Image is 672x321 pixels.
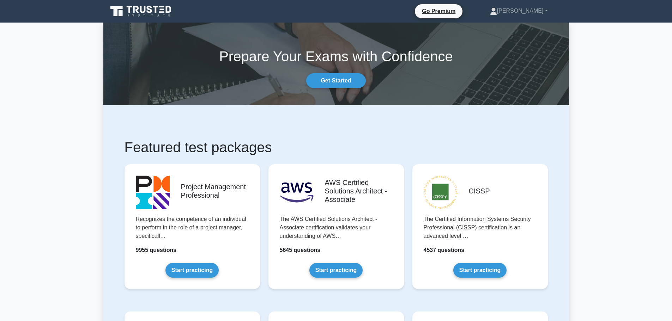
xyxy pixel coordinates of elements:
[165,263,219,278] a: Start practicing
[453,263,507,278] a: Start practicing
[125,139,548,156] h1: Featured test packages
[473,4,565,18] a: [PERSON_NAME]
[418,7,460,16] a: Go Premium
[306,73,365,88] a: Get Started
[309,263,363,278] a: Start practicing
[103,48,569,65] h1: Prepare Your Exams with Confidence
